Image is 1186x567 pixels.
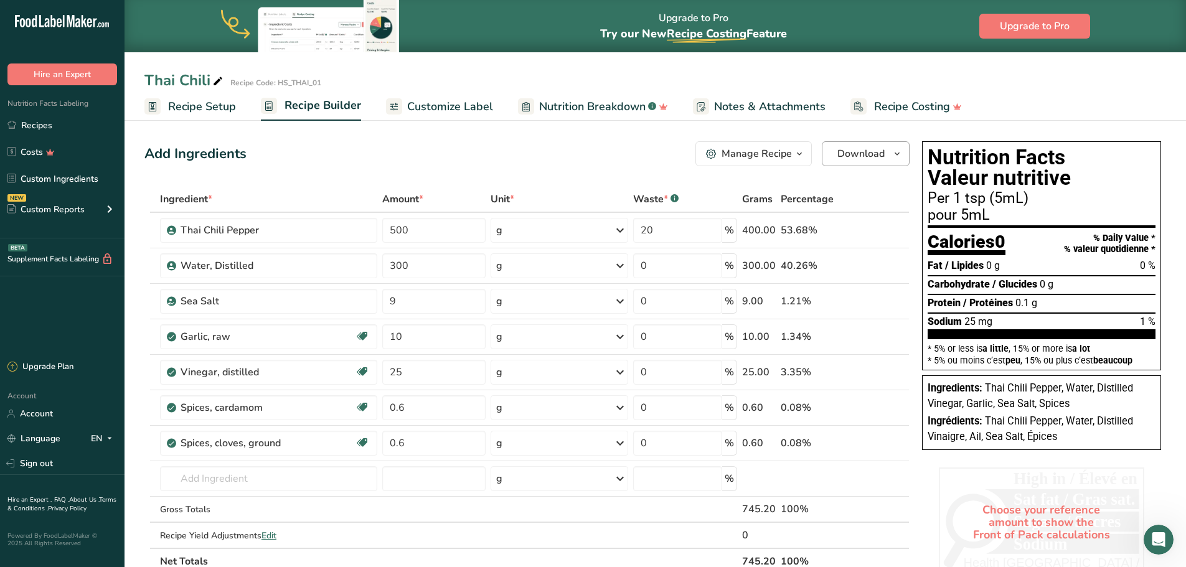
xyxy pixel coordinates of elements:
a: Recipe Builder [261,91,361,121]
button: Download [822,141,910,166]
div: 3.35% [781,365,850,380]
span: Nutrition Breakdown [539,98,646,115]
div: 9.00 [742,294,776,309]
div: g [496,294,502,309]
span: 25 mg [964,316,992,327]
div: Add Ingredients [144,144,247,164]
div: * 5% ou moins c’est , 15% ou plus c’est [928,356,1155,365]
iframe: Intercom live chat [1144,525,1174,555]
span: Unit [491,192,514,207]
a: Nutrition Breakdown [518,93,668,121]
span: Download [837,146,885,161]
span: Edit [261,530,276,541]
span: / Glucides [992,278,1037,290]
span: Upgrade to Pro [1000,19,1070,34]
a: Recipe Costing [850,93,962,121]
div: g [496,471,502,486]
span: Ingredient [160,192,212,207]
div: Water, Distilled [181,258,336,273]
span: Percentage [781,192,834,207]
a: Hire an Expert . [7,495,52,504]
h1: Nutrition Facts Valeur nutritive [928,147,1155,189]
div: g [496,223,502,238]
span: a lot [1072,344,1090,354]
span: 0 g [986,260,1000,271]
div: EN [91,431,117,446]
div: 40.26% [781,258,850,273]
div: 25.00 [742,365,776,380]
a: Language [7,428,60,449]
div: g [496,258,502,273]
div: 10.00 [742,329,776,344]
span: 0 g [1040,278,1053,290]
a: Terms & Conditions . [7,495,116,513]
button: Upgrade to Pro [979,14,1090,39]
div: Spices, cardamom [181,400,336,415]
div: Sea Salt [181,294,336,309]
div: Upgrade Plan [7,361,73,373]
span: 0 % [1140,260,1155,271]
button: Hire an Expert [7,63,117,85]
div: g [496,365,502,380]
a: Customize Label [386,93,493,121]
span: Recipe Setup [168,98,236,115]
a: Notes & Attachments [693,93,826,121]
a: Recipe Setup [144,93,236,121]
div: g [496,400,502,415]
span: Protein [928,297,961,309]
div: Gross Totals [160,503,377,516]
a: About Us . [69,495,99,504]
span: / Lipides [945,260,984,271]
div: Spices, cloves, ground [181,436,336,451]
span: Sodium [928,316,962,327]
div: 300.00 [742,258,776,273]
div: 0.08% [781,436,850,451]
div: % Daily Value * % valeur quotidienne * [1064,233,1155,255]
span: Fat [928,260,943,271]
div: 745.20 [742,502,776,517]
span: Ingrédients: [928,415,982,427]
div: Vinegar, distilled [181,365,336,380]
span: Thai Chili Pepper, Water, Distilled Vinegar, Garlic, Sea Salt, Spices [928,382,1133,410]
span: 0.1 g [1015,297,1037,309]
div: NEW [7,194,26,202]
div: Waste [633,192,679,207]
button: Manage Recipe [695,141,812,166]
section: * 5% or less is , 15% or more is [928,339,1155,365]
div: g [496,329,502,344]
span: 0 [995,231,1005,252]
div: Powered By FoodLabelMaker © 2025 All Rights Reserved [7,532,117,547]
div: g [496,436,502,451]
div: Recipe Yield Adjustments [160,529,377,542]
span: Amount [382,192,423,207]
a: FAQ . [54,495,69,504]
div: Recipe Code: HS_THAI_01 [230,77,321,88]
div: Per 1 tsp (5mL) [928,191,1155,206]
div: BETA [8,244,27,251]
span: peu [1005,355,1020,365]
span: Recipe Builder [285,97,361,114]
span: Recipe Costing [874,98,950,115]
input: Add Ingredient [160,466,377,491]
a: Privacy Policy [48,504,87,513]
div: 0.60 [742,400,776,415]
div: pour 5mL [928,208,1155,223]
span: Try our New Feature [600,26,787,41]
div: Calories [928,233,1005,256]
div: Manage Recipe [722,146,792,161]
span: Customize Label [407,98,493,115]
div: 1.21% [781,294,850,309]
div: Garlic, raw [181,329,336,344]
span: 1 % [1140,316,1155,327]
span: beaucoup [1093,355,1132,365]
div: 0 [742,528,776,543]
div: 100% [781,502,850,517]
span: Recipe Costing [667,26,746,41]
div: 400.00 [742,223,776,238]
span: Grams [742,192,773,207]
span: / Protéines [963,297,1013,309]
div: 0.60 [742,436,776,451]
div: Thai Chili [144,69,225,91]
div: Upgrade to Pro [600,1,787,52]
span: Ingredients: [928,382,982,394]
